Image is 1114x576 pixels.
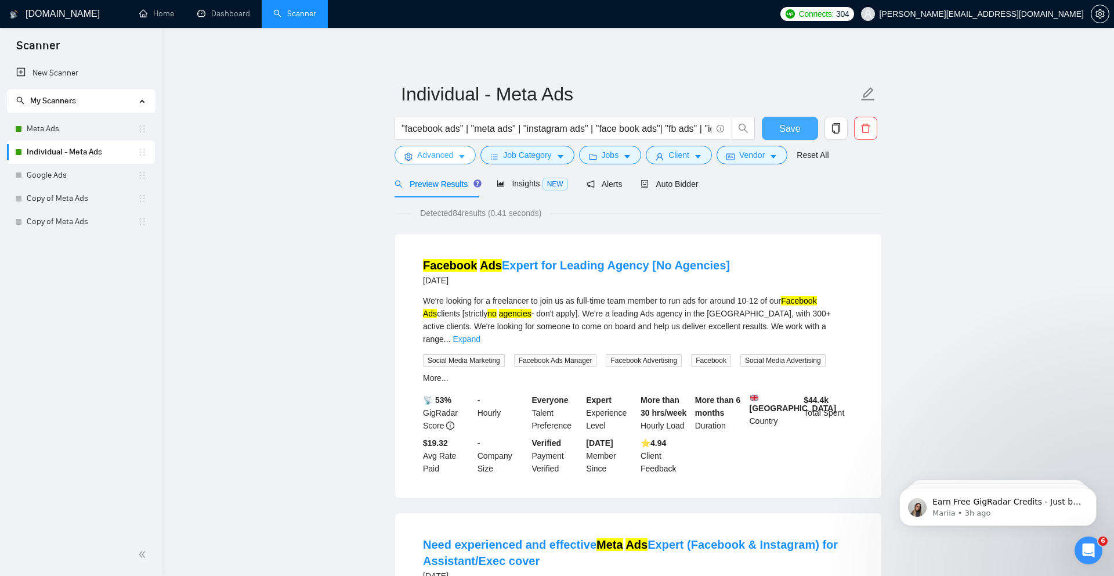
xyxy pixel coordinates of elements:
[854,117,877,140] button: delete
[7,187,155,210] li: Copy of Meta Ads
[864,10,872,18] span: user
[542,178,568,190] span: NEW
[138,217,147,226] span: holder
[586,438,613,448] b: [DATE]
[882,463,1114,545] iframe: Intercom notifications message
[27,141,138,164] a: Individual - Meta Ads
[747,394,802,432] div: Country
[656,152,664,161] span: user
[740,354,826,367] span: Social Media Advertising
[530,437,584,475] div: Payment Verified
[606,354,682,367] span: Facebook Advertising
[27,187,138,210] a: Copy of Meta Ads
[786,9,795,19] img: upwork-logo.png
[641,180,649,188] span: robot
[446,422,454,430] span: info-circle
[7,164,155,187] li: Google Ads
[7,37,69,62] span: Scanner
[750,394,837,413] b: [GEOGRAPHIC_DATA]
[7,210,155,233] li: Copy of Meta Ads
[197,9,250,19] a: dashboardDashboard
[762,117,818,140] button: Save
[30,96,76,106] span: My Scanners
[825,123,847,134] span: copy
[587,179,623,189] span: Alerts
[530,394,584,432] div: Talent Preference
[797,149,829,161] a: Reset All
[497,179,505,188] span: area-chart
[16,62,146,85] a: New Scanner
[395,180,403,188] span: search
[412,207,549,219] span: Detected 84 results (0.41 seconds)
[10,5,18,24] img: logo
[423,538,838,567] a: Need experienced and effectiveMeta AdsExpert (Facebook & Instagram) for Assistant/Exec cover
[480,259,502,272] mark: Ads
[695,395,741,417] b: More than 6 months
[596,538,623,551] mark: Meta
[472,178,483,189] div: Tooltip anchor
[480,146,574,164] button: barsJob Categorycaret-down
[691,354,731,367] span: Facebook
[497,179,567,188] span: Insights
[402,121,711,136] input: Search Freelance Jobs...
[514,354,597,367] span: Facebook Ads Manager
[638,394,693,432] div: Hourly Load
[801,394,856,432] div: Total Spent
[625,538,648,551] mark: Ads
[444,334,451,344] span: ...
[503,149,551,161] span: Job Category
[423,395,451,405] b: 📡 53%
[732,117,755,140] button: search
[739,149,765,161] span: Vendor
[641,179,698,189] span: Auto Bidder
[623,152,631,161] span: caret-down
[404,152,413,161] span: setting
[138,549,150,560] span: double-left
[423,373,449,383] a: More...
[138,194,147,203] span: holder
[779,121,800,136] span: Save
[1091,9,1109,19] span: setting
[475,437,530,475] div: Company Size
[423,273,730,287] div: [DATE]
[860,87,876,102] span: edit
[824,117,848,140] button: copy
[7,62,155,85] li: New Scanner
[27,210,138,233] a: Copy of Meta Ads
[478,438,480,448] b: -
[421,437,475,475] div: Avg Rate Paid
[717,146,787,164] button: idcardVendorcaret-down
[139,9,174,19] a: homeHome
[499,309,531,318] mark: agencies
[804,395,829,405] b: $ 44.4k
[423,354,505,367] span: Social Media Marketing
[423,438,448,448] b: $19.32
[587,180,595,188] span: notification
[781,296,816,305] mark: Facebook
[423,259,730,272] a: Facebook AdsExpert for Leading Agency [No Agencies]
[395,179,478,189] span: Preview Results
[453,334,480,344] a: Expand
[646,146,712,164] button: userClientcaret-down
[421,394,475,432] div: GigRadar Score
[668,149,689,161] span: Client
[638,437,693,475] div: Client Feedback
[423,259,477,272] mark: Facebook
[273,9,316,19] a: searchScanner
[641,438,666,448] b: ⭐️ 4.94
[423,294,853,345] div: We're looking for a freelancer to join us as full-time team member to run ads for around 10-12 of...
[458,152,466,161] span: caret-down
[478,395,480,405] b: -
[532,395,569,405] b: Everyone
[750,394,758,402] img: 🇬🇧
[401,80,858,109] input: Scanner name...
[138,124,147,134] span: holder
[584,394,638,432] div: Experience Level
[1075,537,1102,564] iframe: Intercom live chat
[417,149,453,161] span: Advanced
[16,96,76,106] span: My Scanners
[586,395,612,405] b: Expert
